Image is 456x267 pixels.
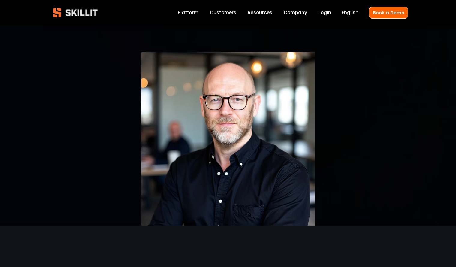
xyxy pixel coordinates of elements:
[48,4,103,22] img: Skillit
[342,9,358,16] span: English
[319,9,331,17] a: Login
[342,9,358,17] div: language picker
[178,9,198,17] a: Platform
[248,9,272,16] span: Resources
[369,7,408,18] a: Book a Demo
[210,9,236,17] a: Customers
[284,9,307,17] a: Company
[248,9,272,17] a: folder dropdown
